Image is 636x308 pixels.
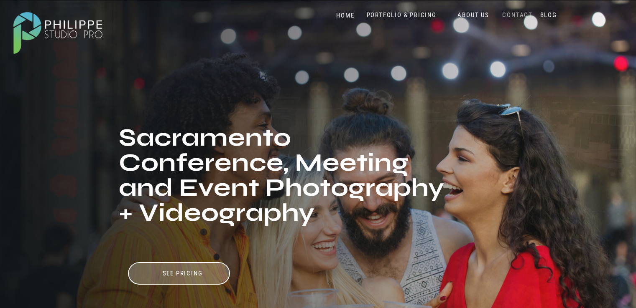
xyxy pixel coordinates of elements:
[538,11,559,19] a: BLOG
[328,12,363,20] a: HOME
[141,270,225,278] a: See pricing
[456,11,491,19] a: ABOUT US
[501,11,535,19] a: CONTACT
[119,125,447,252] h1: Sacramento Conference, Meeting and Event Photography + Videography
[363,11,440,19] a: PORTFOLIO & PRICING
